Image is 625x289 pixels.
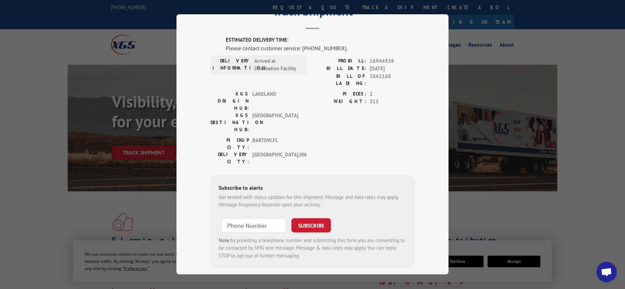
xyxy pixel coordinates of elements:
[370,65,415,73] span: [DATE]
[370,73,415,87] span: 3842168
[312,73,366,87] label: BILL OF LADING:
[312,90,366,98] label: PIECES:
[252,90,298,112] span: LAKELAND
[210,137,249,151] label: PICKUP CITY:
[219,183,406,193] div: Subscribe to alerts
[210,90,249,112] label: XGS ORIGIN HUB:
[596,262,617,282] div: Open chat
[219,237,406,260] div: by providing a telephone number and submitting this form you are consenting to be contacted by SM...
[210,151,249,165] label: DELIVERY CITY:
[226,36,415,44] label: ESTIMATED DELIVERY TIME:
[219,193,406,209] div: Get texted with status updates for this shipment. Message and data rates may apply. Message frequ...
[219,237,231,243] strong: Note:
[370,57,415,65] span: 16944838
[312,57,366,65] label: PROBILL:
[291,218,331,232] button: SUBSCRIBE
[254,57,300,73] span: Arrived at Destination Facility
[252,112,298,133] span: [GEOGRAPHIC_DATA]
[213,57,251,73] label: DELIVERY INFORMATION:
[252,137,298,151] span: BARTOW , FL
[210,112,249,133] label: XGS DESTINATION HUB:
[312,65,366,73] label: BILL DATE:
[312,98,366,106] label: WEIGHT:
[226,44,415,52] div: Please contact customer service: [PHONE_NUMBER].
[221,218,286,232] input: Phone Number
[370,98,415,106] span: 315
[370,90,415,98] span: 2
[252,151,298,165] span: [GEOGRAPHIC_DATA] , WA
